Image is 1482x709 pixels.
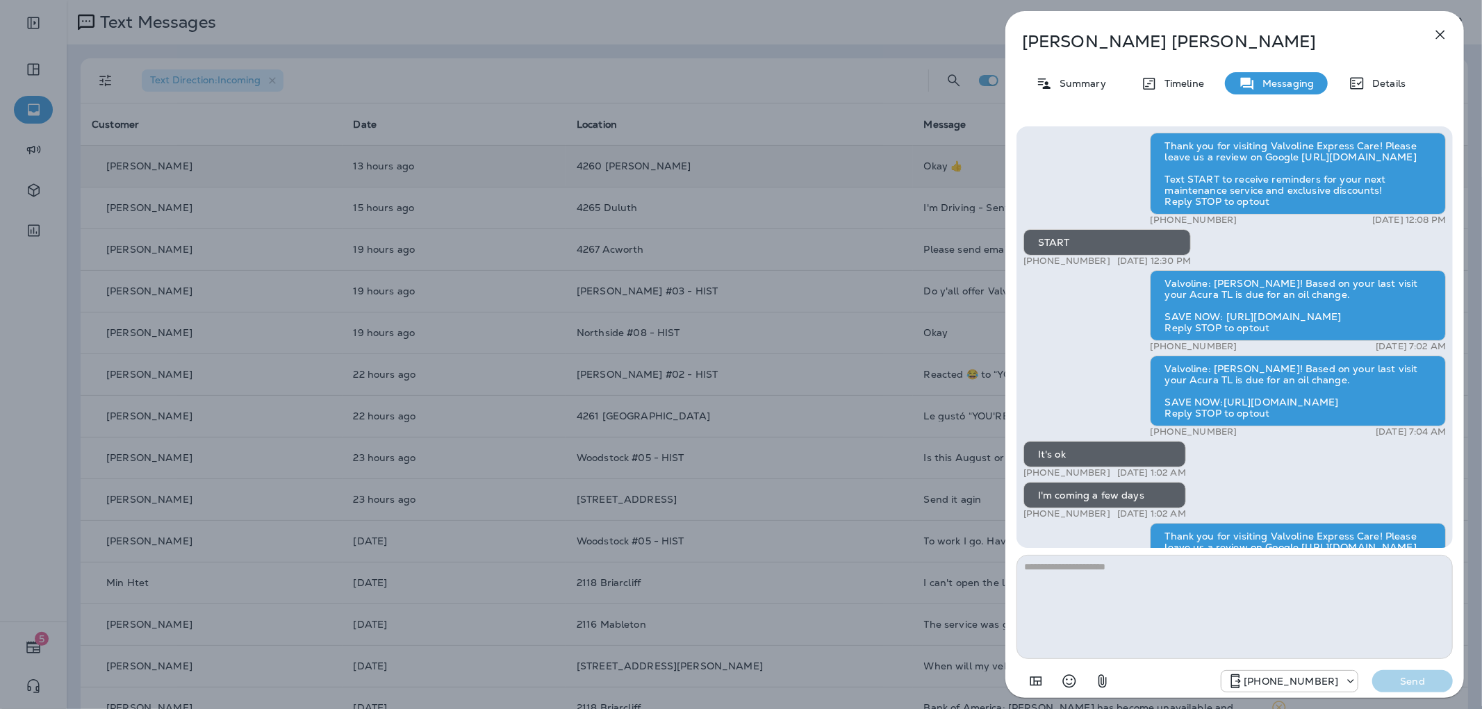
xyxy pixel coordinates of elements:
[1053,78,1106,89] p: Summary
[1117,508,1186,519] p: [DATE] 1:02 AM
[1150,523,1446,605] div: Thank you for visiting Valvoline Express Care! Please leave us a review on Google [URL][DOMAIN_NA...
[1117,467,1186,478] p: [DATE] 1:02 AM
[1150,426,1237,437] p: [PHONE_NUMBER]
[1150,133,1446,215] div: Thank you for visiting Valvoline Express Care! Please leave us a review on Google [URL][DOMAIN_NA...
[1055,667,1083,695] button: Select an emoji
[1023,467,1110,478] p: [PHONE_NUMBER]
[1376,341,1446,352] p: [DATE] 7:02 AM
[1150,341,1237,352] p: [PHONE_NUMBER]
[1117,256,1191,267] p: [DATE] 12:30 PM
[1244,676,1338,687] p: [PHONE_NUMBER]
[1150,270,1446,341] div: Valvoline: [PERSON_NAME]! Based on your last visit your Acura TL is due for an oil change. SAVE N...
[1150,356,1446,426] div: Valvoline: [PERSON_NAME]! Based on your last visit your Acura TL is due for an oil change. SAVE N...
[1023,441,1186,467] div: It's ok
[1221,673,1358,690] div: +1 (470) 480-0229
[1158,78,1204,89] p: Timeline
[1023,482,1186,508] div: I'm coming a few days
[1372,215,1446,226] p: [DATE] 12:08 PM
[1023,229,1191,256] div: START
[1365,78,1406,89] p: Details
[1150,215,1237,226] p: [PHONE_NUMBER]
[1023,508,1110,519] p: [PHONE_NUMBER]
[1022,667,1050,695] button: Add in a premade template
[1022,32,1401,51] p: [PERSON_NAME] [PERSON_NAME]
[1255,78,1314,89] p: Messaging
[1023,256,1110,267] p: [PHONE_NUMBER]
[1376,426,1446,437] p: [DATE] 7:04 AM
